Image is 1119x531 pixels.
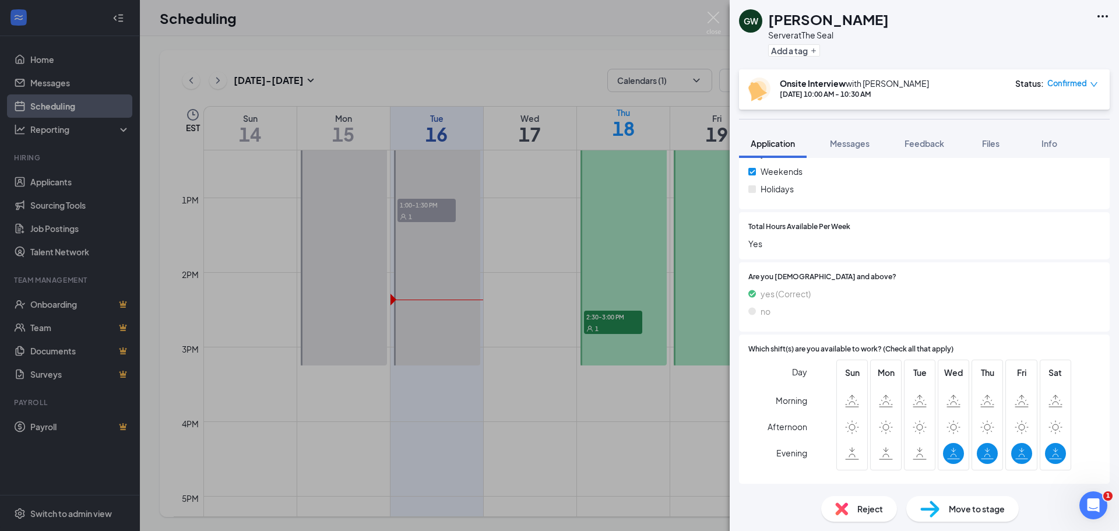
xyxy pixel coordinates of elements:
[1015,78,1044,89] div: Status :
[982,138,1000,149] span: Files
[751,138,795,149] span: Application
[748,221,850,233] span: Total Hours Available Per Week
[768,9,889,29] h1: [PERSON_NAME]
[909,366,930,379] span: Tue
[943,366,964,379] span: Wed
[768,416,807,437] span: Afternoon
[761,165,803,178] span: Weekends
[1090,80,1098,89] span: down
[830,138,870,149] span: Messages
[748,272,896,283] span: Are you [DEMOGRAPHIC_DATA] and above?
[776,442,807,463] span: Evening
[776,390,807,411] span: Morning
[780,89,929,99] div: [DATE] 10:00 AM - 10:30 AM
[1096,9,1110,23] svg: Ellipses
[949,502,1005,515] span: Move to stage
[748,344,953,355] span: Which shift(s) are you available to work? (Check all that apply)
[761,305,770,318] span: no
[768,44,820,57] button: PlusAdd a tag
[1103,491,1113,501] span: 1
[761,182,794,195] span: Holidays
[1011,366,1032,379] span: Fri
[744,15,758,27] div: GW
[1047,78,1087,89] span: Confirmed
[780,78,929,89] div: with [PERSON_NAME]
[905,138,944,149] span: Feedback
[810,47,817,54] svg: Plus
[1041,138,1057,149] span: Info
[842,366,863,379] span: Sun
[875,366,896,379] span: Mon
[1079,491,1107,519] iframe: Intercom live chat
[761,287,811,300] span: yes (Correct)
[792,365,807,378] span: Day
[857,502,883,515] span: Reject
[768,29,889,41] div: Server at The Seal
[780,78,846,89] b: Onsite Interview
[748,237,1100,250] span: Yes
[1045,366,1066,379] span: Sat
[977,366,998,379] span: Thu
